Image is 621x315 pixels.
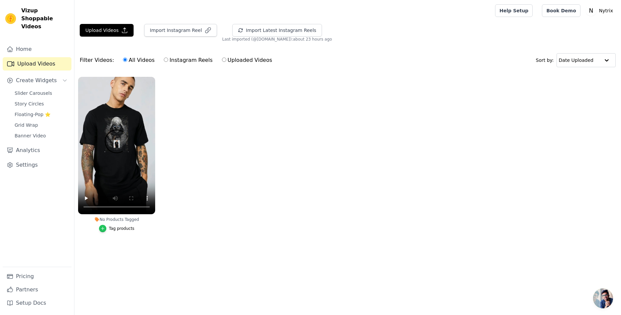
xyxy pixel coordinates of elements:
[15,132,46,139] span: Banner Video
[536,53,616,67] div: Sort by:
[222,56,272,65] label: Uploaded Videos
[144,24,217,37] button: Import Instagram Reel
[3,296,71,310] a: Setup Docs
[11,131,71,140] a: Banner Video
[586,5,616,17] button: N Nytrix
[222,37,332,42] span: Last imported (@ [DOMAIN_NAME] ): about 23 hours ago
[99,225,135,232] button: Tag products
[3,158,71,172] a: Settings
[163,56,213,65] label: Instagram Reels
[16,77,57,84] span: Create Widgets
[3,57,71,71] a: Upload Videos
[11,99,71,108] a: Story Circles
[589,7,593,14] text: N
[123,56,155,65] label: All Videos
[15,122,38,128] span: Grid Wrap
[164,58,168,62] input: Instagram Reels
[15,90,52,96] span: Slider Carousels
[593,288,613,308] div: Open chat
[21,7,69,31] span: Vizup Shoppable Videos
[80,53,276,68] div: Filter Videos:
[3,43,71,56] a: Home
[222,58,226,62] input: Uploaded Videos
[542,4,580,17] a: Book Demo
[3,74,71,87] button: Create Widgets
[80,24,134,37] button: Upload Videos
[11,120,71,130] a: Grid Wrap
[232,24,322,37] button: Import Latest Instagram Reels
[3,270,71,283] a: Pricing
[3,144,71,157] a: Analytics
[123,58,127,62] input: All Videos
[15,100,44,107] span: Story Circles
[3,283,71,296] a: Partners
[109,226,135,231] div: Tag products
[78,217,155,222] div: No Products Tagged
[5,13,16,24] img: Vizup
[596,5,616,17] p: Nytrix
[11,88,71,98] a: Slider Carousels
[15,111,51,118] span: Floating-Pop ⭐
[11,110,71,119] a: Floating-Pop ⭐
[495,4,533,17] a: Help Setup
